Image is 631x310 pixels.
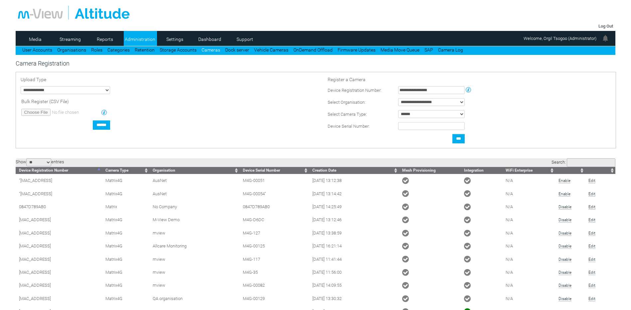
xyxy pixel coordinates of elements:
td: M4G-00051 [239,174,309,187]
a: User Accounts [22,47,52,53]
td: M4G-00082 [239,279,309,292]
th: Device Serial Number: activate to sort column ascending [239,167,309,174]
input: Search: [567,158,615,167]
a: SAP [424,47,433,53]
a: Disable [558,205,571,210]
span: Welcome, Orgil Tsogoo (Administrator) [524,36,596,41]
a: Categories [107,47,130,53]
td: mview [149,266,239,279]
td: mview [149,279,239,292]
a: Edit [588,192,595,197]
a: Edit [588,231,595,236]
th: Organisation: activate to sort column ascending [149,167,239,174]
a: Disable [558,218,571,223]
a: Edit [588,205,595,210]
a: Media [19,34,51,44]
a: Organisations [57,47,86,53]
td: [MAC_ADDRESS] [16,239,102,252]
a: Administration [124,34,156,44]
a: Disable [558,244,571,249]
a: Log Out [598,24,613,29]
a: Camera Log [438,47,463,53]
img: bell24.png [601,34,609,42]
td: Matrix4G [102,266,150,279]
td: mview [149,227,239,239]
span: Upload Type [21,77,46,82]
span: N/A [506,296,513,301]
td: [DATE] 13:12:46 [309,213,399,226]
td: Allcare Monitoring [149,239,239,252]
td: Matrix4G [102,174,150,187]
span: Select Camera Type: [328,112,367,117]
td: [MAC_ADDRESS] [16,292,102,305]
a: Edit [588,244,595,249]
a: Disable [558,270,571,275]
td: [MAC_ADDRESS] [16,252,102,265]
span: N/A [506,204,513,209]
a: Edit [588,270,595,275]
span: N/A [506,191,513,196]
td: M4G-00054" [239,187,309,200]
a: Enable [558,192,570,197]
span: Device Serial Number: [328,124,370,129]
span: N/A [506,217,513,222]
span: Register a Camera [328,77,366,82]
td: "[MAC_ADDRESS] [16,187,102,200]
a: Edit [588,283,595,288]
td: [MAC_ADDRESS] [16,213,102,226]
td: M-View Demo [149,213,239,226]
a: Storage Accounts [160,47,197,53]
td: Matrix4G [102,292,150,305]
a: Edit [588,218,595,223]
a: Dashboard [194,34,226,44]
a: Edit [588,296,595,301]
td: M4G-D6DC [239,213,309,226]
a: Streaming [54,34,86,44]
td: [DATE] 11:56:00 [309,266,399,279]
a: Enable [558,178,570,183]
th: : activate to sort column ascending [555,167,585,174]
td: Matrix4G [102,227,150,239]
span: N/A [506,270,513,275]
td: AusNet [149,174,239,187]
a: Reports [89,34,121,44]
td: Matrix4G [102,252,150,265]
td: M4G-00125 [239,239,309,252]
td: M4G-127 [239,227,309,239]
a: Firmware Updates [338,47,376,53]
a: Dock server [225,47,249,53]
td: No Company [149,200,239,213]
a: Support [229,34,261,44]
td: Matrix4G [102,187,150,200]
span: Bulk Register (CSV File) [21,99,69,104]
span: N/A [506,283,513,288]
span: Select Organisation: [328,100,366,105]
label: Show entries [16,159,64,164]
a: Edit [588,178,595,183]
a: Retention [135,47,155,53]
td: [DATE] 11:41:44 [309,252,399,265]
td: "[MAC_ADDRESS] [16,174,102,187]
td: [DATE] 16:21:14 [309,239,399,252]
td: [DATE] 13:12:38 [309,174,399,187]
td: [MAC_ADDRESS] [16,227,102,239]
td: Matrix4G [102,239,150,252]
span: Organisation [153,168,175,173]
td: 0847D789AB0 [239,200,309,213]
span: N/A [506,257,513,262]
td: [DATE] 14:09:55 [309,279,399,292]
td: AusNet [149,187,239,200]
label: Search: [552,160,615,165]
span: N/A [506,178,513,183]
td: Matrix4G [102,279,150,292]
td: mview [149,252,239,265]
th: : activate to sort column ascending [585,167,615,174]
td: M4G-00129 [239,292,309,305]
td: [DATE] 13:38:59 [309,227,399,239]
a: Settings [159,34,191,44]
a: Disable [558,257,571,262]
td: [DATE] 14:25:49 [309,200,399,213]
select: Showentries [26,158,51,166]
a: Vehicle Cameras [254,47,288,53]
a: Edit [588,257,595,262]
